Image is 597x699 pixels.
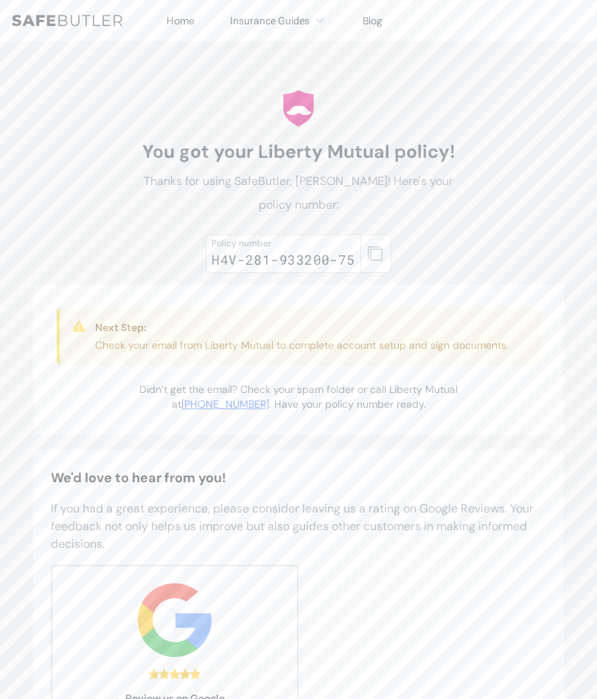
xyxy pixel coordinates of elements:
[363,14,383,27] a: Blog
[95,320,509,335] h3: Next Step:
[181,397,269,411] a: [PHONE_NUMBER]
[149,669,200,679] div: 5.0
[230,12,327,29] button: Insurance Guides
[133,170,464,217] p: Thanks for using SafeButler, [PERSON_NAME]! Here's your policy number:
[133,382,464,411] p: Didn’t get the email? Check your spam folder or call Liberty Mutual at . Have your policy number ...
[51,500,546,553] p: If you had a great experience, please consider leaving us a rating on Google Reviews. Your feedba...
[51,467,546,488] h2: We'd love to hear from you!
[138,583,212,657] img: google.svg
[133,140,464,164] h1: You got your Liberty Mutual policy!
[212,249,355,270] div: H4V-281-933200-75
[212,237,355,249] div: Policy number
[95,338,509,352] p: Check your email from Liberty Mutual to complete account setup and sign documents.
[167,14,195,27] a: Home
[12,15,122,27] img: SafeButler Text Logo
